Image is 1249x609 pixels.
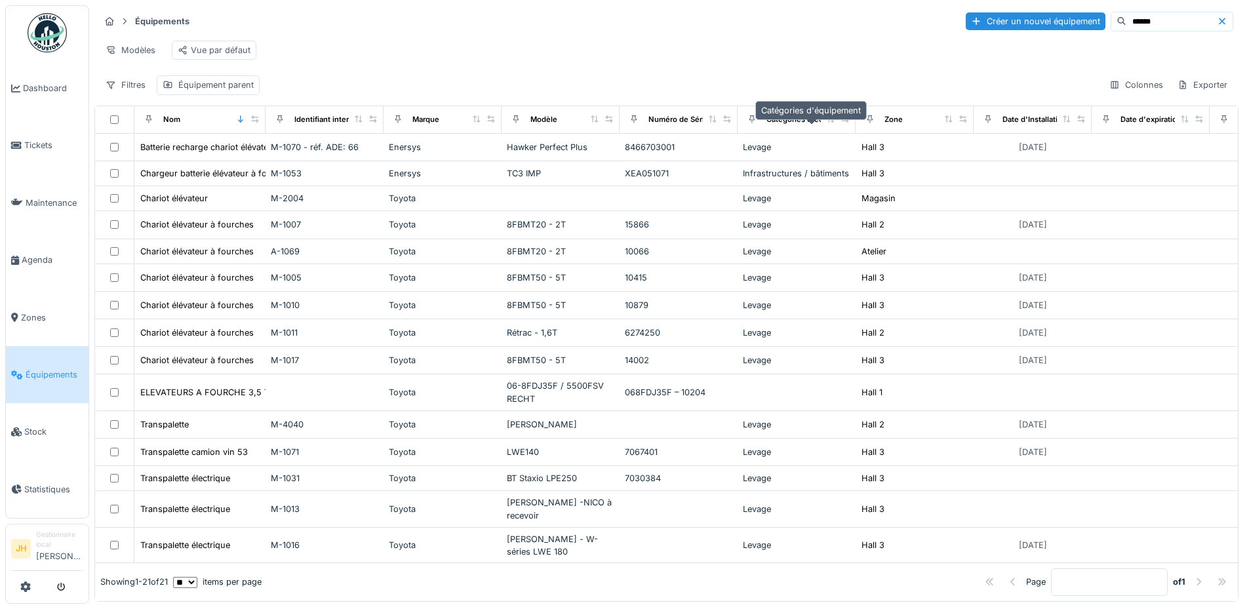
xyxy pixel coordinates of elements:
[140,218,254,231] div: Chariot élévateur à fourches
[140,271,254,284] div: Chariot élévateur à fourches
[11,539,31,559] li: JH
[26,197,83,209] span: Maintenance
[271,418,378,431] div: M-4040
[625,354,732,366] div: 14002
[140,539,230,551] div: Transpalette électrique
[743,271,850,284] div: Levage
[389,167,496,180] div: Enersys
[389,299,496,311] div: Toyota
[389,472,496,484] div: Toyota
[412,114,439,125] div: Marque
[271,245,378,258] div: A-1069
[625,326,732,339] div: 6274250
[507,326,614,339] div: Rétrac - 1,6T
[23,82,83,94] span: Dashboard
[389,539,496,551] div: Toyota
[140,354,254,366] div: Chariot élévateur à fourches
[507,245,614,258] div: 8FBMT20 - 2T
[271,167,378,180] div: M-1053
[625,245,732,258] div: 10066
[743,141,850,153] div: Levage
[6,289,89,346] a: Zones
[625,386,732,399] div: 068FDJ35F – 10204
[6,403,89,460] a: Stock
[625,167,732,180] div: XEA051071
[530,114,557,125] div: Modèle
[389,354,496,366] div: Toyota
[743,539,850,551] div: Levage
[1019,218,1047,231] div: [DATE]
[271,271,378,284] div: M-1005
[507,496,614,521] div: [PERSON_NAME] -NICO à recevoir
[22,254,83,266] span: Agenda
[271,299,378,311] div: M-1010
[100,576,168,589] div: Showing 1 - 21 of 21
[1019,326,1047,339] div: [DATE]
[862,539,884,551] div: Hall 3
[1172,75,1233,94] div: Exporter
[294,114,358,125] div: Identifiant interne
[507,141,614,153] div: Hawker Perfect Plus
[173,576,262,589] div: items per page
[271,446,378,458] div: M-1071
[862,354,884,366] div: Hall 3
[862,192,896,205] div: Magasin
[1019,271,1047,284] div: [DATE]
[140,386,269,399] div: ELEVATEURS A FOURCHE 3,5 T
[755,101,867,120] div: Catégories d'équipement
[271,539,378,551] div: M-1016
[140,326,254,339] div: Chariot élévateur à fourches
[1019,354,1047,366] div: [DATE]
[28,13,67,52] img: Badge_color-CXgf-gQk.svg
[507,472,614,484] div: BT Staxio LPE250
[389,386,496,399] div: Toyota
[884,114,903,125] div: Zone
[178,44,250,56] div: Vue par défaut
[625,472,732,484] div: 7030384
[862,386,882,399] div: Hall 1
[1173,576,1185,589] strong: of 1
[648,114,709,125] div: Numéro de Série
[26,368,83,381] span: Équipements
[11,530,83,571] a: JH Gestionnaire local[PERSON_NAME]
[6,174,89,231] a: Maintenance
[507,218,614,231] div: 8FBMT20 - 2T
[743,326,850,339] div: Levage
[6,60,89,117] a: Dashboard
[140,446,248,458] div: Transpalette camion vin 53
[862,271,884,284] div: Hall 3
[625,446,732,458] div: 7067401
[24,425,83,438] span: Stock
[389,418,496,431] div: Toyota
[743,299,850,311] div: Levage
[389,245,496,258] div: Toyota
[36,530,83,550] div: Gestionnaire local
[140,141,306,153] div: Batterie recharge chariot élévateur Toyota
[625,271,732,284] div: 10415
[743,218,850,231] div: Levage
[140,418,189,431] div: Transpalette
[1002,114,1067,125] div: Date d'Installation
[743,446,850,458] div: Levage
[389,446,496,458] div: Toyota
[36,530,83,568] li: [PERSON_NAME]
[178,79,254,91] div: Équipement parent
[140,192,208,205] div: Chariot élévateur
[507,299,614,311] div: 8FBMT50 - 5T
[24,139,83,151] span: Tickets
[140,167,429,180] div: Chargeur batterie élévateur à fourches (gros Toyota arrivé en mai 2024)
[862,245,886,258] div: Atelier
[140,299,254,311] div: Chariot élévateur à fourches
[24,483,83,496] span: Statistiques
[389,218,496,231] div: Toyota
[507,167,614,180] div: TC3 IMP
[1019,539,1047,551] div: [DATE]
[271,326,378,339] div: M-1011
[100,41,161,60] div: Modèles
[1103,75,1169,94] div: Colonnes
[862,472,884,484] div: Hall 3
[862,167,884,180] div: Hall 3
[625,141,732,153] div: 8466703001
[271,503,378,515] div: M-1013
[21,311,83,324] span: Zones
